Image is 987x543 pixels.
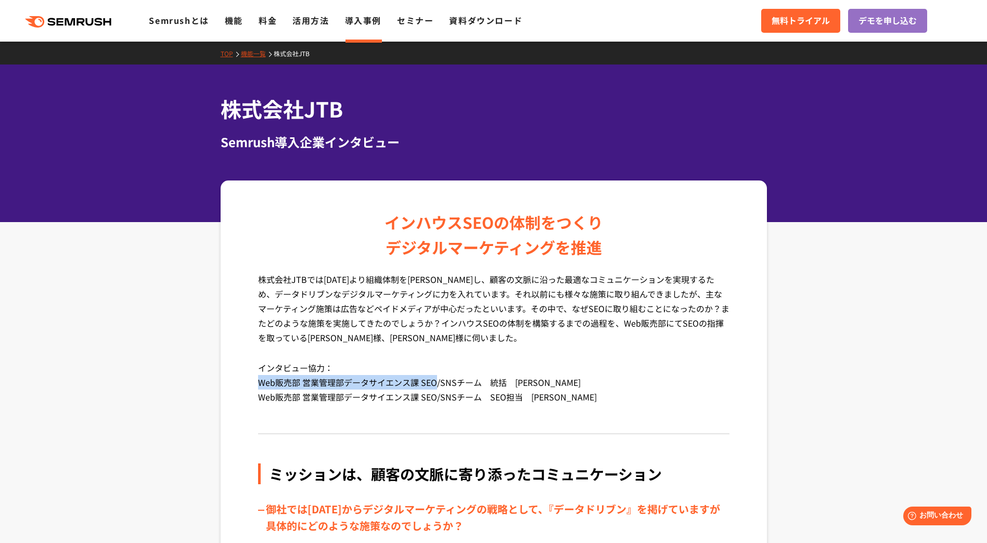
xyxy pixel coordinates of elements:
[345,14,381,27] a: 導入事例
[449,14,522,27] a: 資料ダウンロード
[149,14,209,27] a: Semrushとは
[848,9,927,33] a: デモを申し込む
[761,9,840,33] a: 無料トライアル
[292,14,329,27] a: 活用方法
[894,502,976,532] iframe: Help widget launcher
[397,14,433,27] a: セミナー
[258,463,729,484] div: ミッションは、顧客の文脈に寄り添ったコミュニケーション
[225,14,243,27] a: 機能
[258,272,729,360] p: 株式会社JTBでは[DATE]より組織体制を[PERSON_NAME]し、顧客の文脈に沿った最適なコミュニケーションを実現するため、データドリブンなデジタルマーケティングに力を入れています。それ...
[772,14,830,28] span: 無料トライアル
[221,49,241,58] a: TOP
[221,94,767,124] h1: 株式会社JTB
[274,49,317,58] a: 株式会社JTB
[384,210,603,260] div: インハウスSEOの体制をつくり デジタルマーケティングを推進
[241,49,274,58] a: 機能一覧
[258,501,729,534] div: 御社では[DATE]からデジタルマーケティングの戦略として、『データドリブン』を掲げていますが具体的にどのような施策なのでしょうか？
[858,14,917,28] span: デモを申し込む
[259,14,277,27] a: 料金
[221,133,767,151] div: Semrush導入企業インタビュー
[258,360,729,420] p: インタビュー協力： Web販売部 営業管理部データサイエンス課 SEO/SNSチーム 統括 [PERSON_NAME] Web販売部 営業管理部データサイエンス課 SEO/SNSチーム SEO担...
